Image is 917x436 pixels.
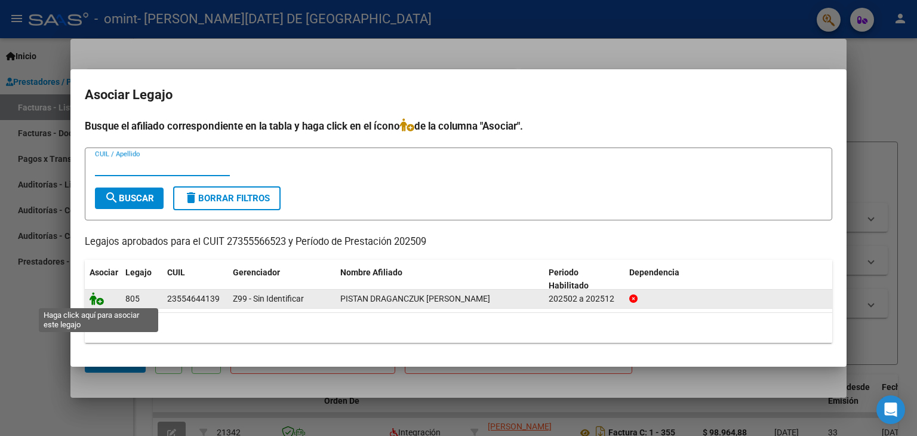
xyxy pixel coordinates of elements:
datatable-header-cell: CUIL [162,260,228,299]
span: Nombre Afiliado [340,268,402,277]
h4: Busque el afiliado correspondiente en la tabla y haga click en el ícono de la columna "Asociar". [85,118,832,134]
span: Asociar [90,268,118,277]
p: Legajos aprobados para el CUIT 27355566523 y Período de Prestación 202509 [85,235,832,250]
datatable-header-cell: Nombre Afiliado [336,260,544,299]
span: Gerenciador [233,268,280,277]
div: 202502 a 202512 [549,292,620,306]
mat-icon: delete [184,191,198,205]
span: Z99 - Sin Identificar [233,294,304,303]
mat-icon: search [104,191,119,205]
div: Open Intercom Messenger [876,395,905,424]
datatable-header-cell: Asociar [85,260,121,299]
datatable-header-cell: Gerenciador [228,260,336,299]
span: Legajo [125,268,152,277]
h2: Asociar Legajo [85,84,832,106]
datatable-header-cell: Legajo [121,260,162,299]
span: Dependencia [629,268,679,277]
button: Borrar Filtros [173,186,281,210]
span: Borrar Filtros [184,193,270,204]
span: 805 [125,294,140,303]
datatable-header-cell: Dependencia [624,260,833,299]
span: Periodo Habilitado [549,268,589,291]
div: 23554644139 [167,292,220,306]
div: 1 registros [85,313,832,343]
span: CUIL [167,268,185,277]
span: Buscar [104,193,154,204]
button: Buscar [95,188,164,209]
datatable-header-cell: Periodo Habilitado [544,260,624,299]
span: PISTAN DRAGANCZUK ERICK NATANAEL [340,294,490,303]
